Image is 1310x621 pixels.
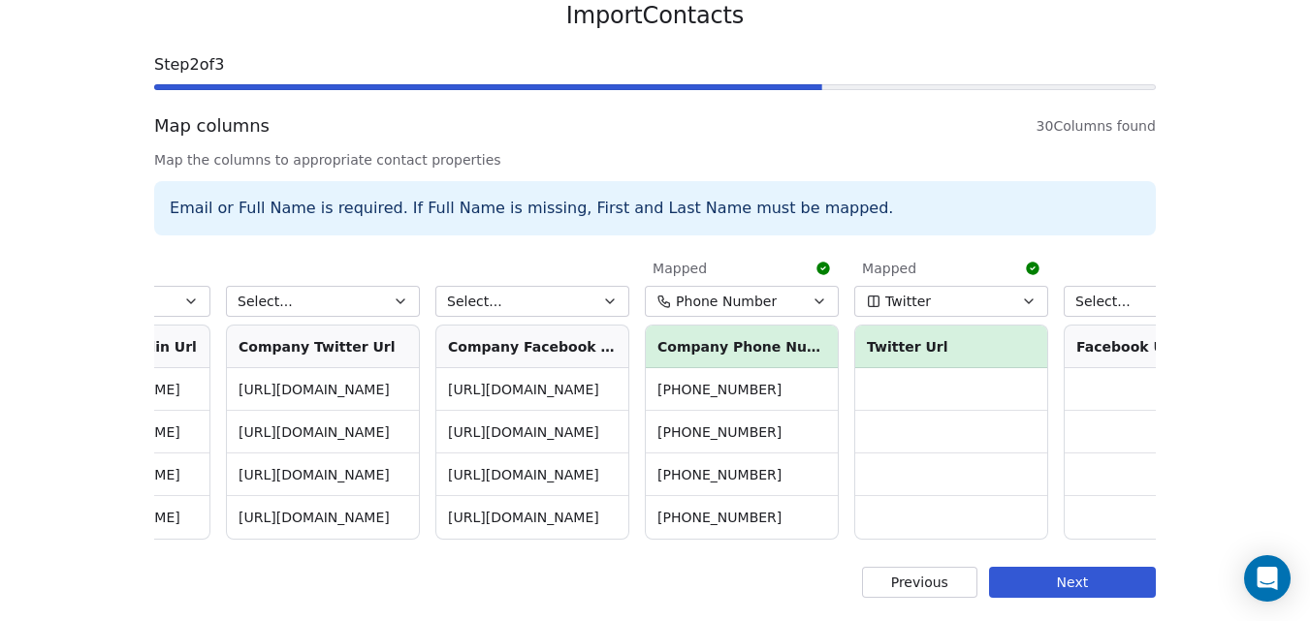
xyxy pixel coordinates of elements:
[646,453,838,496] td: [PHONE_NUMBER]
[238,292,293,311] span: Select...
[436,453,628,496] td: [URL][DOMAIN_NAME]
[154,113,270,139] span: Map columns
[1244,555,1291,602] div: Open Intercom Messenger
[154,53,1156,77] span: Step 2 of 3
[1037,116,1156,136] span: 30 Columns found
[436,368,628,411] td: [URL][DOMAIN_NAME]
[646,411,838,453] td: [PHONE_NUMBER]
[989,567,1156,598] button: Next
[566,1,744,30] span: Import Contacts
[436,496,628,539] td: [URL][DOMAIN_NAME]
[885,292,931,311] span: Twitter
[154,181,1156,235] div: Email or Full Name is required. If Full Name is missing, First and Last Name must be mapped.
[646,326,838,368] th: Company Phone Numbers
[1075,292,1131,311] span: Select...
[227,411,419,453] td: [URL][DOMAIN_NAME]
[154,150,1156,170] span: Map the columns to appropriate contact properties
[436,411,628,453] td: [URL][DOMAIN_NAME]
[227,326,419,368] th: Company Twitter Url
[227,496,419,539] td: [URL][DOMAIN_NAME]
[676,292,777,311] span: Phone Number
[855,326,1047,368] th: Twitter Url
[653,259,707,278] span: Mapped
[646,368,838,411] td: [PHONE_NUMBER]
[227,453,419,496] td: [URL][DOMAIN_NAME]
[646,496,838,539] td: [PHONE_NUMBER]
[447,292,502,311] span: Select...
[862,259,916,278] span: Mapped
[436,326,628,368] th: Company Facebook Url
[1065,326,1257,368] th: Facebook Url
[227,368,419,411] td: [URL][DOMAIN_NAME]
[862,567,977,598] button: Previous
